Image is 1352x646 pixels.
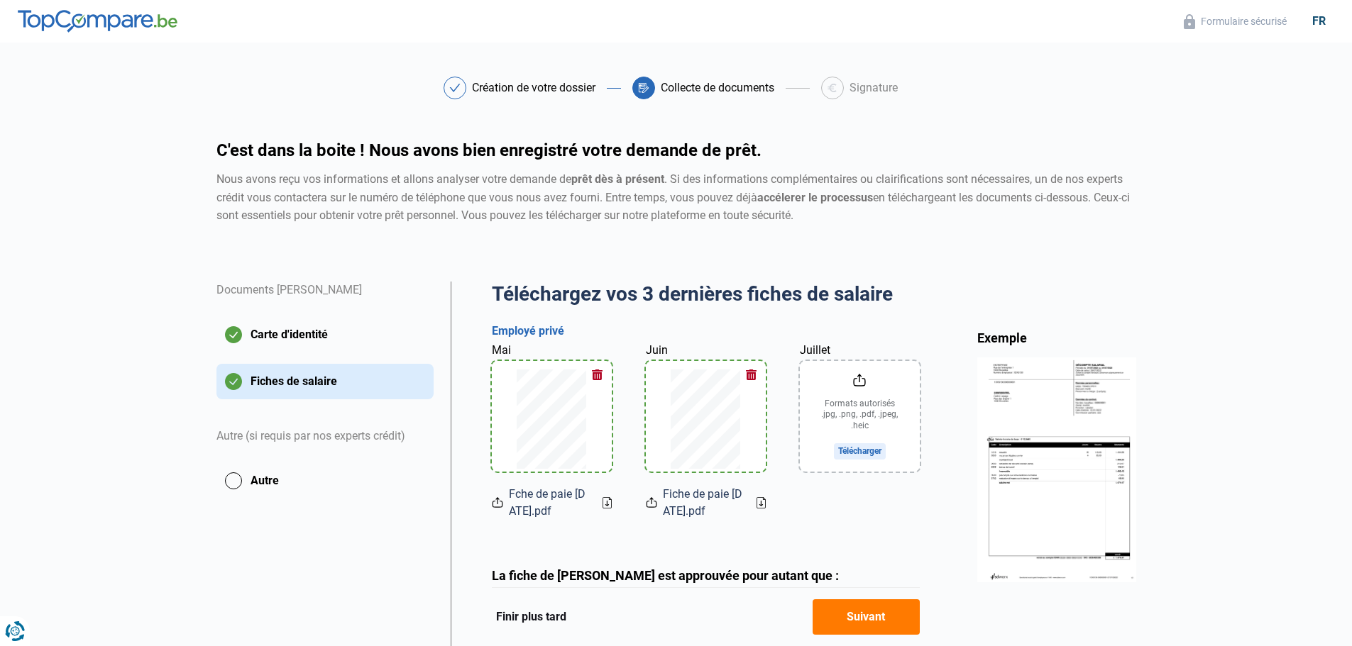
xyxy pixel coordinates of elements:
[216,463,434,499] button: Autre
[977,330,1136,346] div: Exemple
[850,82,898,94] div: Signature
[571,172,664,186] strong: prêt dès à présent
[492,568,920,583] div: La fiche de [PERSON_NAME] est approuvée pour autant que :
[813,599,920,635] button: Suivant
[661,82,774,94] div: Collecte de documents
[509,486,591,520] span: Fche de paie [DATE].pdf
[977,357,1136,581] img: income
[1304,14,1334,28] div: fr
[1180,13,1291,30] button: Formulaire sécurisé
[492,608,571,626] button: Finir plus tard
[216,170,1136,225] div: Nous avons reçu vos informations et allons analyser votre demande de . Si des informations complé...
[472,82,595,94] div: Création de votre dossier
[216,364,434,399] button: Fiches de salaire
[663,486,745,520] span: Fiche de paie [DATE].pdf
[216,142,1136,159] h1: C'est dans la boite ! Nous avons bien enregistré votre demande de prêt.
[757,497,766,508] a: Download
[492,324,920,339] h3: Employé privé
[757,191,873,204] strong: accélerer le processus
[216,317,434,352] button: Carte d'identité
[216,411,434,463] div: Autre (si requis par nos experts crédit)
[492,282,920,307] h2: Téléchargez vos 3 dernières fiches de salaire
[646,342,668,359] label: Juin
[216,282,434,317] div: Documents [PERSON_NAME]
[18,10,177,33] img: TopCompare.be
[800,342,830,359] label: Juillet
[492,342,511,359] label: Mai
[603,497,612,508] a: Download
